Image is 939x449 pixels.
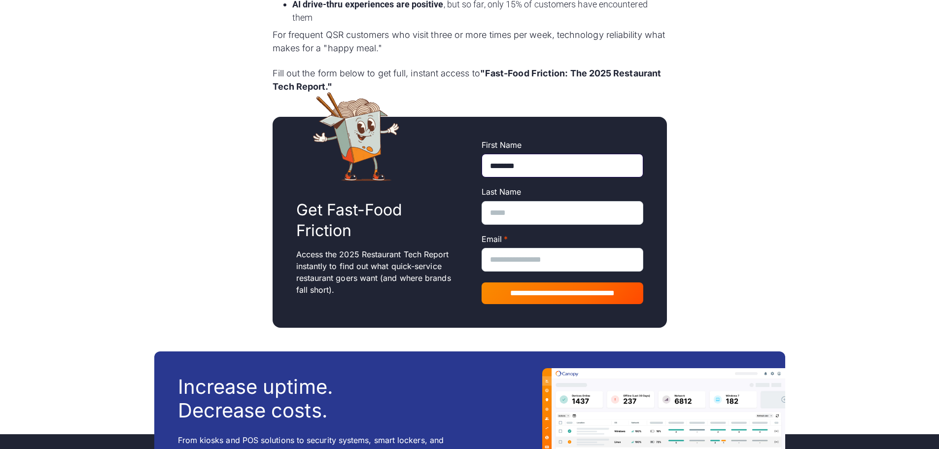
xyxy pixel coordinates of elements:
[273,67,667,93] p: Fill out the form below to get full, instant access to
[296,200,458,241] h2: Get Fast-Food Friction
[178,375,333,422] h3: Increase uptime. Decrease costs.
[482,234,502,244] span: Email
[296,248,458,296] p: Access the 2025 Restaurant Tech Report instantly to find out what quick-service restaurant goers ...
[482,187,522,197] span: Last Name
[273,28,667,55] p: For frequent QSR customers who visit three or more times per week, technology reliability what ma...
[482,140,522,150] span: First Name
